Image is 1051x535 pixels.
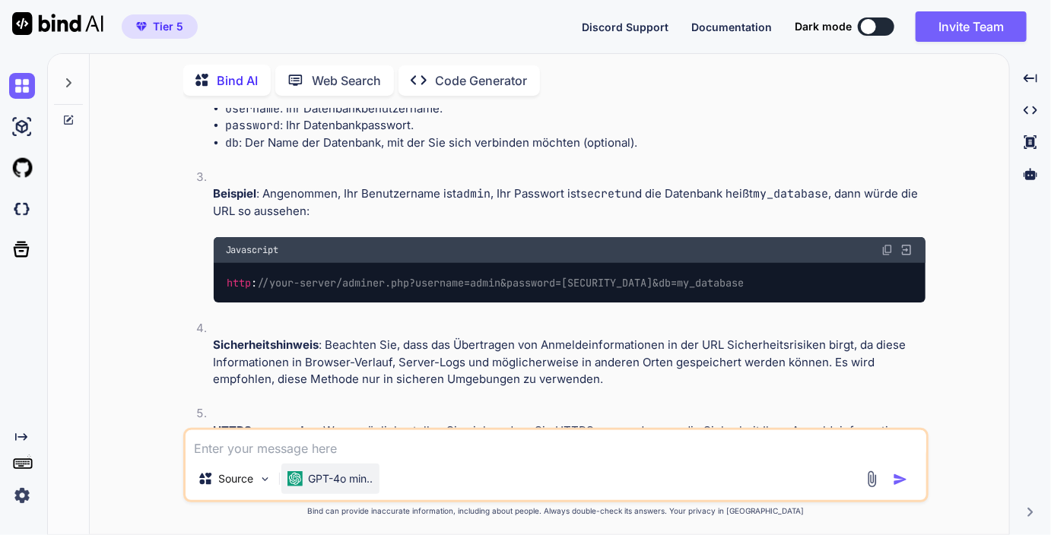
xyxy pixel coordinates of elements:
strong: HTTPS verwenden [214,423,318,438]
img: settings [9,483,35,508]
p: Web Search [313,71,382,90]
code: my_database [754,186,829,201]
img: ai-studio [9,114,35,140]
img: attachment [863,470,881,488]
button: Documentation [691,19,772,35]
li: : Ihr Datenbankbenutzername. [226,100,926,118]
span: //your-server/adminer.php?username=admin&password=[SECURITY_DATA]&db=my_database [257,276,744,290]
button: Invite Team [916,11,1027,42]
span: Tier 5 [153,19,183,34]
img: Open in Browser [900,243,913,257]
code: secret [581,186,622,201]
code: username [226,101,281,116]
span: Discord Support [582,21,668,33]
button: premiumTier 5 [122,14,198,39]
p: Bind can provide inaccurate information, including about people. Always double-check its answers.... [183,505,929,517]
strong: Beispiel [214,186,257,201]
span: Documentation [691,21,772,33]
img: githubLight [9,155,35,181]
span: Dark mode [795,19,852,34]
span: Javascript [226,244,279,256]
img: Pick Models [259,473,271,486]
p: : Angenommen, Ihr Benutzername ist , Ihr Passwort ist und die Datenbank heißt , dann würde die UR... [214,185,926,220]
p: Bind AI [218,71,259,90]
p: : Beachten Sie, dass das Übertragen von Anmeldeinformationen in der URL Sicherheitsrisiken birgt,... [214,337,926,388]
p: : Wenn möglich, stellen Sie sicher, dass Sie HTTPS verwenden, um die Sicherheit Ihrer Anmeldeinfo... [214,423,926,457]
p: Code Generator [436,71,528,90]
img: copy [881,244,894,256]
img: premium [136,22,147,31]
span: http [227,276,251,290]
p: Source [219,471,254,486]
code: : [226,275,745,291]
img: darkCloudIdeIcon [9,196,35,222]
img: icon [893,472,908,487]
li: : Ihr Datenbankpasswort. [226,117,926,135]
strong: Sicherheitshinweis [214,337,319,352]
img: GPT-4o mini [287,471,303,486]
code: password [226,118,281,133]
img: chat [9,73,35,99]
p: GPT-4o min.. [309,471,373,486]
li: : Der Name der Datenbank, mit der Sie sich verbinden möchten (optional). [226,135,926,152]
button: Discord Support [582,19,668,35]
code: admin [457,186,491,201]
code: db [226,135,240,150]
img: Bind AI [12,12,103,35]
